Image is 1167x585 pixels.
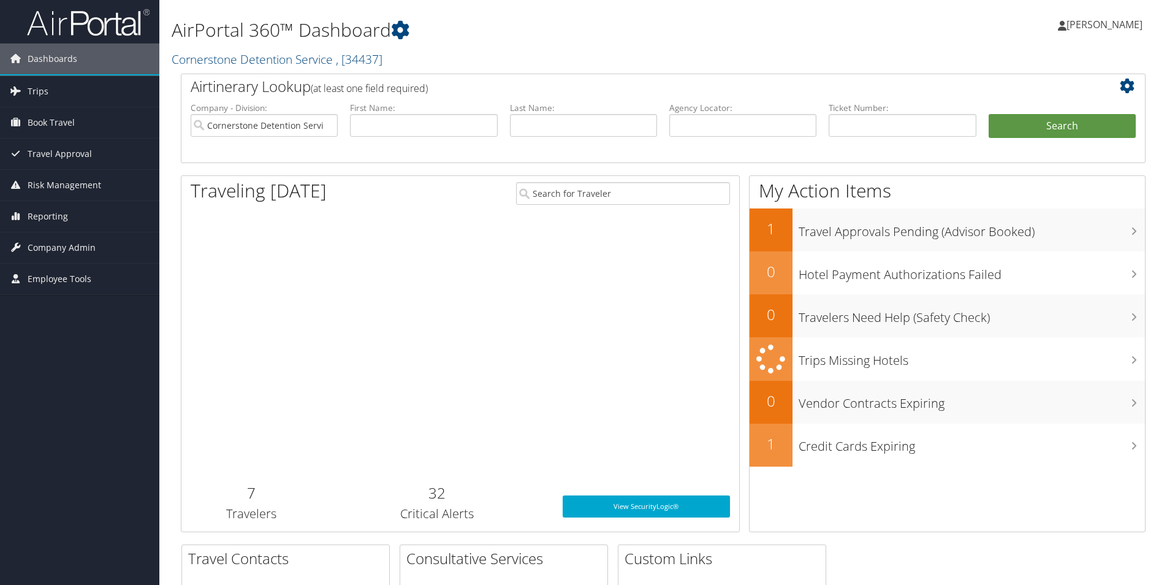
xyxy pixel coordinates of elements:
[28,139,92,169] span: Travel Approval
[28,201,68,232] span: Reporting
[330,483,544,503] h2: 32
[750,218,793,239] h2: 1
[191,178,327,204] h1: Traveling [DATE]
[28,170,101,201] span: Risk Management
[1058,6,1155,43] a: [PERSON_NAME]
[311,82,428,95] span: (at least one field required)
[510,102,657,114] label: Last Name:
[799,303,1145,326] h3: Travelers Need Help (Safety Check)
[750,391,793,411] h2: 0
[750,304,793,325] h2: 0
[799,260,1145,283] h3: Hotel Payment Authorizations Failed
[750,381,1145,424] a: 0Vendor Contracts Expiring
[191,102,338,114] label: Company - Division:
[750,434,793,454] h2: 1
[750,424,1145,467] a: 1Credit Cards Expiring
[28,107,75,138] span: Book Travel
[829,102,976,114] label: Ticket Number:
[669,102,816,114] label: Agency Locator:
[406,548,607,569] h2: Consultative Services
[350,102,497,114] label: First Name:
[27,8,150,37] img: airportal-logo.png
[750,208,1145,251] a: 1Travel Approvals Pending (Advisor Booked)
[336,51,382,67] span: , [ 34437 ]
[28,76,48,107] span: Trips
[191,505,311,522] h3: Travelers
[625,548,826,569] h2: Custom Links
[172,17,827,43] h1: AirPortal 360™ Dashboard
[28,232,96,263] span: Company Admin
[750,337,1145,381] a: Trips Missing Hotels
[799,217,1145,240] h3: Travel Approvals Pending (Advisor Booked)
[191,483,311,503] h2: 7
[799,432,1145,455] h3: Credit Cards Expiring
[330,505,544,522] h3: Critical Alerts
[750,294,1145,337] a: 0Travelers Need Help (Safety Check)
[191,76,1055,97] h2: Airtinerary Lookup
[750,178,1145,204] h1: My Action Items
[563,495,730,518] a: View SecurityLogic®
[750,261,793,282] h2: 0
[172,51,382,67] a: Cornerstone Detention Service
[28,44,77,74] span: Dashboards
[188,548,389,569] h2: Travel Contacts
[750,251,1145,294] a: 0Hotel Payment Authorizations Failed
[1066,18,1142,31] span: [PERSON_NAME]
[516,182,730,205] input: Search for Traveler
[28,264,91,294] span: Employee Tools
[799,389,1145,412] h3: Vendor Contracts Expiring
[799,346,1145,369] h3: Trips Missing Hotels
[989,114,1136,139] button: Search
